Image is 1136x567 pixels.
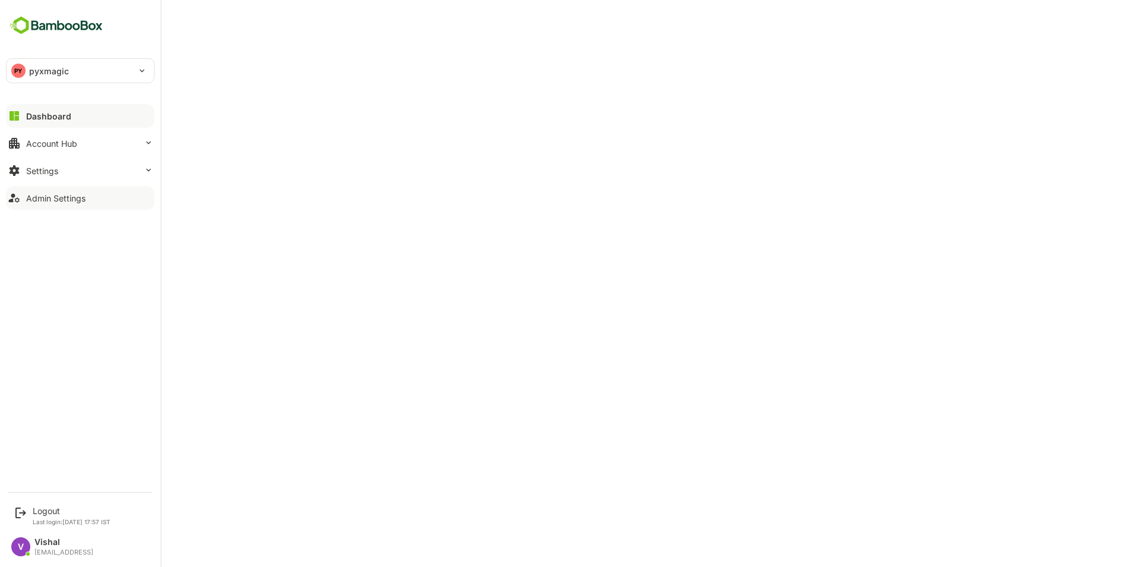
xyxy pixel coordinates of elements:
[6,186,154,210] button: Admin Settings
[26,111,71,121] div: Dashboard
[6,104,154,128] button: Dashboard
[7,59,154,83] div: PYpyxmagic
[34,537,93,547] div: Vishal
[34,549,93,556] div: [EMAIL_ADDRESS]
[11,64,26,78] div: PY
[26,138,77,149] div: Account Hub
[6,14,106,37] img: BambooboxFullLogoMark.5f36c76dfaba33ec1ec1367b70bb1252.svg
[6,159,154,182] button: Settings
[26,166,58,176] div: Settings
[33,518,111,525] p: Last login: [DATE] 17:57 IST
[6,131,154,155] button: Account Hub
[33,506,111,516] div: Logout
[11,537,30,556] div: V
[29,65,69,77] p: pyxmagic
[26,193,86,203] div: Admin Settings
